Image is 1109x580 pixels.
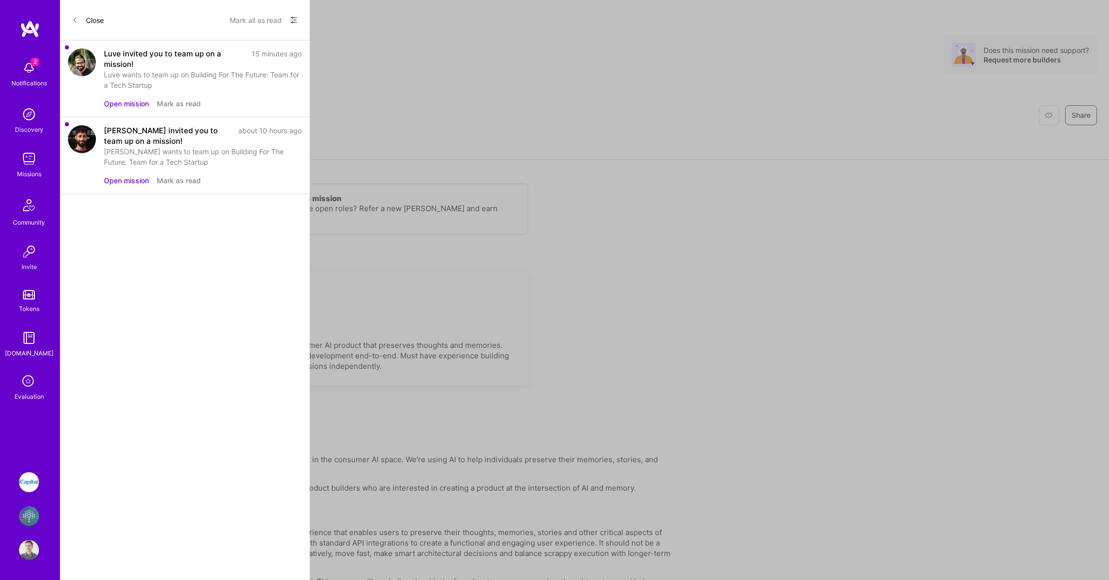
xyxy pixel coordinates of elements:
a: User Avatar [16,540,41,560]
a: iCapital: Build and maintain RESTful API [16,472,41,492]
div: Luve wants to team up on Building For The Future: Team for a Tech Startup [104,69,302,90]
div: about 10 hours ago [238,125,302,146]
div: [PERSON_NAME] invited you to team up on a mission! [104,125,232,146]
img: Community [17,193,41,217]
button: Open mission [104,175,149,186]
div: Tokens [19,303,39,314]
img: User Avatar [19,540,39,560]
img: tokens [23,290,35,299]
div: Evaluation [14,391,44,402]
div: Invite [21,262,37,272]
img: guide book [19,328,39,348]
button: Open mission [104,98,149,109]
img: discovery [19,104,39,124]
img: user avatar [68,48,96,76]
img: iCapital: Build and maintain RESTful API [19,472,39,492]
div: Community [13,217,45,228]
button: Mark as read [157,175,201,186]
button: Mark as read [157,98,201,109]
img: Flowcarbon: AI Memory Company [19,506,39,526]
div: 15 minutes ago [252,48,302,69]
img: teamwork [19,149,39,169]
img: Invite [19,242,39,262]
div: [DOMAIN_NAME] [5,348,53,358]
button: Close [72,12,104,28]
img: logo [20,20,40,38]
div: Luve invited you to team up on a mission! [104,48,246,69]
img: user avatar [68,125,96,153]
i: icon SelectionTeam [19,372,38,391]
div: Missions [17,169,41,179]
a: Flowcarbon: AI Memory Company [16,506,41,526]
div: Discovery [15,124,43,135]
button: Mark all as read [230,12,282,28]
div: [PERSON_NAME] wants to team up on Building For The Future: Team for a Tech Startup [104,146,302,167]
